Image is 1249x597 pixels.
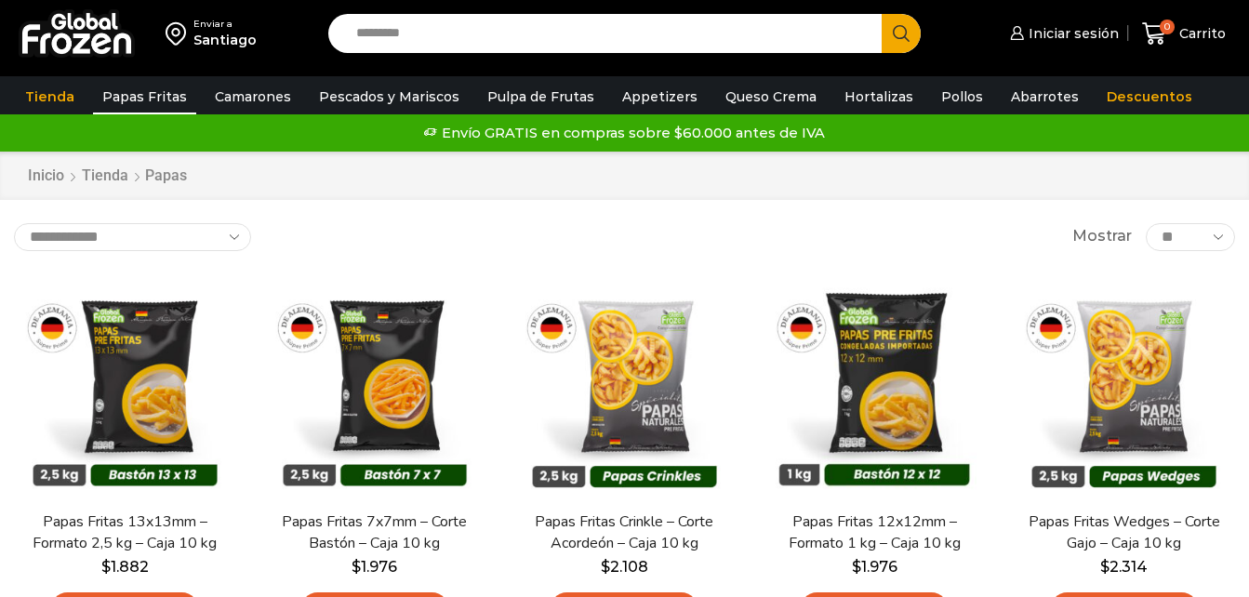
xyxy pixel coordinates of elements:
[14,223,251,251] select: Pedido de la tienda
[166,18,193,49] img: address-field-icon.svg
[193,18,257,31] div: Enviar a
[1024,24,1119,43] span: Iniciar sesión
[1175,24,1226,43] span: Carrito
[1100,558,1148,576] bdi: 2.314
[835,79,923,114] a: Hortalizas
[81,166,129,187] a: Tienda
[145,166,187,184] h1: Papas
[352,558,397,576] bdi: 1.976
[601,558,610,576] span: $
[93,79,196,114] a: Papas Fritas
[1137,12,1230,56] a: 0 Carrito
[27,166,187,187] nav: Breadcrumb
[310,79,469,114] a: Pescados y Mariscos
[16,79,84,114] a: Tienda
[101,558,149,576] bdi: 1.882
[193,31,257,49] div: Santiago
[478,79,604,114] a: Pulpa de Frutas
[352,558,361,576] span: $
[101,558,111,576] span: $
[613,79,707,114] a: Appetizers
[775,511,975,554] a: Papas Fritas 12x12mm – Formato 1 kg – Caja 10 kg
[1072,226,1132,247] span: Mostrar
[206,79,300,114] a: Camarones
[25,511,225,554] a: Papas Fritas 13x13mm – Formato 2,5 kg – Caja 10 kg
[1002,79,1088,114] a: Abarrotes
[1005,15,1119,52] a: Iniciar sesión
[852,558,861,576] span: $
[601,558,648,576] bdi: 2.108
[716,79,826,114] a: Queso Crema
[275,511,475,554] a: Papas Fritas 7x7mm – Corte Bastón – Caja 10 kg
[852,558,897,576] bdi: 1.976
[1160,20,1175,34] span: 0
[932,79,992,114] a: Pollos
[1100,558,1109,576] span: $
[882,14,921,53] button: Search button
[27,166,65,187] a: Inicio
[1097,79,1202,114] a: Descuentos
[525,511,724,554] a: Papas Fritas Crinkle – Corte Acordeón – Caja 10 kg
[1024,511,1224,554] a: Papas Fritas Wedges – Corte Gajo – Caja 10 kg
